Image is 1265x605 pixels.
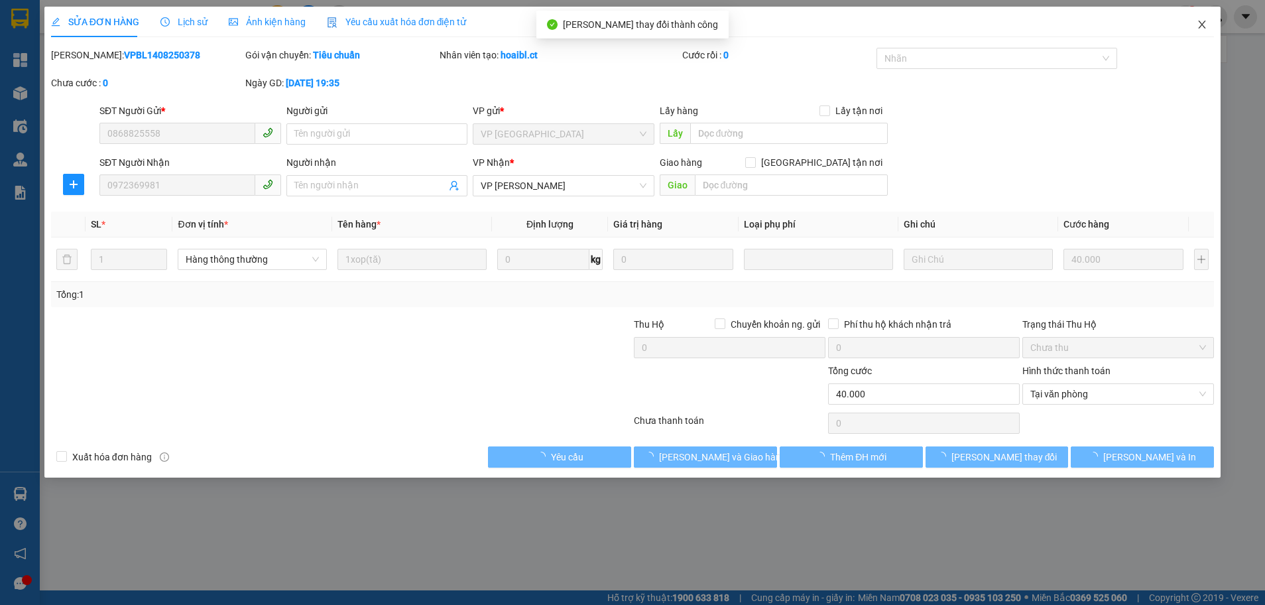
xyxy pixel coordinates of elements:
[937,452,951,461] span: loading
[634,319,664,330] span: Thu Hộ
[830,103,888,118] span: Lấy tận nơi
[660,123,690,144] span: Lấy
[327,17,467,27] span: Yêu cầu xuất hóa đơn điện tử
[488,446,631,468] button: Yêu cầu
[526,219,573,230] span: Định lượng
[481,124,646,144] span: VP Bình Lộc
[589,249,603,270] span: kg
[1063,219,1109,230] span: Cước hàng
[815,452,830,461] span: loading
[739,212,898,237] th: Loại phụ phí
[634,446,777,468] button: [PERSON_NAME] và Giao hàng
[563,19,718,30] span: [PERSON_NAME] thay đổi thành công
[91,219,101,230] span: SL
[64,179,84,190] span: plus
[1183,7,1221,44] button: Close
[780,446,923,468] button: Thêm ĐH mới
[1022,366,1111,376] label: Hình thức thanh toán
[1103,450,1196,464] span: [PERSON_NAME] và In
[286,103,468,118] div: Người gửi
[51,76,243,90] div: Chưa cước :
[660,157,702,168] span: Giao hàng
[613,219,662,230] span: Giá trị hàng
[51,17,60,27] span: edit
[659,450,786,464] span: [PERSON_NAME] và Giao hàng
[660,105,698,116] span: Lấy hàng
[723,50,729,60] b: 0
[160,452,169,462] span: info-circle
[313,50,360,60] b: Tiêu chuẩn
[551,450,583,464] span: Yêu cầu
[481,176,646,196] span: VP Hoàng Liệt
[229,17,306,27] span: Ảnh kiện hàng
[695,174,888,196] input: Dọc đường
[828,366,872,376] span: Tổng cước
[245,76,437,90] div: Ngày GD:
[160,17,170,27] span: clock-circle
[327,17,337,28] img: icon
[536,452,551,461] span: loading
[632,413,827,437] div: Chưa thanh toán
[99,103,281,118] div: SĐT Người Gửi
[449,180,459,191] span: user-add
[473,157,510,168] span: VP Nhận
[286,78,339,88] b: [DATE] 19:35
[1194,249,1209,270] button: plus
[1063,249,1183,270] input: 0
[644,452,659,461] span: loading
[1030,338,1206,358] span: Chưa thu
[263,127,273,138] span: phone
[286,155,468,170] div: Người nhận
[245,48,437,62] div: Gói vận chuyển:
[690,123,888,144] input: Dọc đường
[337,249,487,270] input: VD: Bàn, Ghế
[51,48,243,62] div: [PERSON_NAME]:
[473,103,654,118] div: VP gửi
[756,155,888,170] span: [GEOGRAPHIC_DATA] tận nơi
[830,450,886,464] span: Thêm ĐH mới
[613,249,733,270] input: 0
[186,249,319,269] span: Hàng thông thường
[56,287,489,302] div: Tổng: 1
[337,219,381,230] span: Tên hàng
[951,450,1057,464] span: [PERSON_NAME] thay đổi
[1089,452,1103,461] span: loading
[898,212,1058,237] th: Ghi chú
[263,179,273,190] span: phone
[1030,384,1206,404] span: Tại văn phòng
[926,446,1069,468] button: [PERSON_NAME] thay đổi
[1022,317,1214,332] div: Trạng thái Thu Hộ
[51,17,139,27] span: SỬA ĐƠN HÀNG
[660,174,695,196] span: Giao
[725,317,825,332] span: Chuyển khoản ng. gửi
[63,174,84,195] button: plus
[160,17,208,27] span: Lịch sử
[124,50,200,60] b: VPBL1408250378
[1071,446,1214,468] button: [PERSON_NAME] và In
[56,249,78,270] button: delete
[440,48,680,62] div: Nhân viên tạo:
[99,155,281,170] div: SĐT Người Nhận
[1197,19,1207,30] span: close
[229,17,238,27] span: picture
[103,78,108,88] b: 0
[67,450,157,464] span: Xuất hóa đơn hàng
[547,19,558,30] span: check-circle
[839,317,957,332] span: Phí thu hộ khách nhận trả
[178,219,227,230] span: Đơn vị tính
[904,249,1053,270] input: Ghi Chú
[682,48,874,62] div: Cước rồi :
[501,50,538,60] b: hoaibl.ct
